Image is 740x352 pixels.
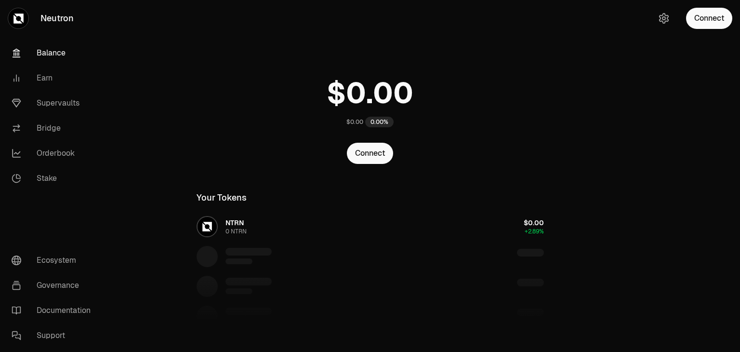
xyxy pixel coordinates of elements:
[4,66,104,91] a: Earn
[365,117,394,127] div: 0.00%
[346,118,363,126] div: $0.00
[347,143,393,164] button: Connect
[4,116,104,141] a: Bridge
[4,141,104,166] a: Orderbook
[4,166,104,191] a: Stake
[4,91,104,116] a: Supervaults
[4,323,104,348] a: Support
[4,41,104,66] a: Balance
[686,8,732,29] button: Connect
[4,298,104,323] a: Documentation
[197,191,247,204] div: Your Tokens
[4,273,104,298] a: Governance
[4,248,104,273] a: Ecosystem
